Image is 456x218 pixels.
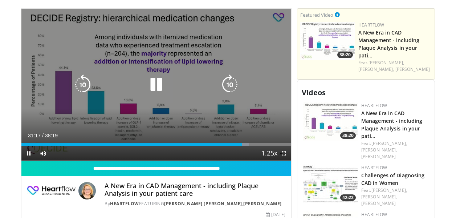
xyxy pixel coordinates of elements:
[302,88,326,97] span: Videos
[358,66,394,72] a: [PERSON_NAME],
[204,201,242,207] a: [PERSON_NAME]
[361,200,396,206] a: [PERSON_NAME]
[105,201,285,207] div: By FEATURING , ,
[262,146,277,161] button: Playback Rate
[340,132,356,139] span: 38:20
[28,133,41,138] span: 31:17
[303,165,358,203] img: 65719914-b9df-436f-8749-217792de2567.150x105_q85_crop-smart_upscale.jpg
[243,201,282,207] a: [PERSON_NAME]
[27,182,76,199] img: Heartflow
[358,29,419,59] a: A New Era in CAD Management - including Plaque Analysis in your pati…
[303,102,358,141] a: 38:20
[300,12,333,18] small: Featured Video
[300,22,355,60] a: 38:20
[21,9,291,161] video-js: Video Player
[361,147,397,153] a: [PERSON_NAME],
[105,182,285,198] h4: A New Era in CAD Management - including Plaque Analysis in your patient care
[371,140,407,146] a: [PERSON_NAME],
[361,140,429,160] div: Feat.
[361,187,429,207] div: Feat.
[277,146,291,161] button: Fullscreen
[371,187,407,193] a: [PERSON_NAME],
[361,102,387,109] a: Heartflow
[303,165,358,203] a: 42:22
[21,143,291,146] div: Progress Bar
[361,211,387,218] a: Heartflow
[361,110,422,140] a: A New Era in CAD Management - including Plaque Analysis in your pati…
[266,211,285,218] div: [DATE]
[42,133,44,138] span: /
[361,194,397,200] a: [PERSON_NAME],
[361,165,387,171] a: Heartflow
[110,201,139,207] a: Heartflow
[21,146,36,161] button: Pause
[369,60,404,66] a: [PERSON_NAME],
[164,201,203,207] a: [PERSON_NAME]
[303,102,358,141] img: 738d0e2d-290f-4d89-8861-908fb8b721dc.150x105_q85_crop-smart_upscale.jpg
[358,22,384,28] a: Heartflow
[361,172,424,186] a: Challenges of Diagnosing CAD in Women
[361,153,396,160] a: [PERSON_NAME]
[340,194,356,201] span: 42:22
[337,52,353,58] span: 38:20
[300,22,355,60] img: 738d0e2d-290f-4d89-8861-908fb8b721dc.150x105_q85_crop-smart_upscale.jpg
[36,146,50,161] button: Mute
[78,182,96,199] img: Avatar
[395,66,430,72] a: [PERSON_NAME]
[358,60,432,73] div: Feat.
[45,133,58,138] span: 38:19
